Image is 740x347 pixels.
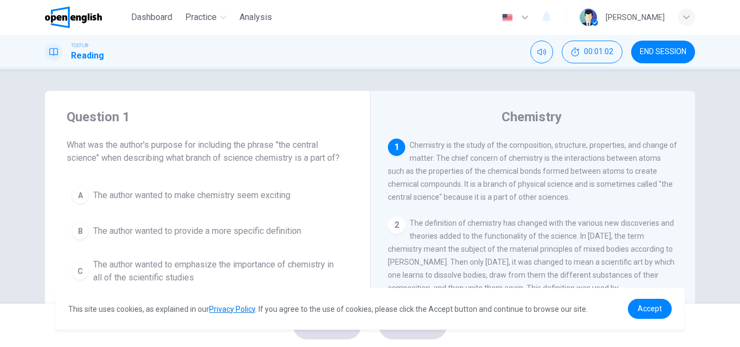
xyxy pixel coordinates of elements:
h1: Reading [71,49,104,62]
span: Practice [185,11,217,24]
div: 1 [388,139,405,156]
span: The author wanted to make chemistry seem exciting [93,189,290,202]
img: en [501,14,514,22]
button: 00:01:02 [562,41,622,63]
a: dismiss cookie message [628,299,672,319]
button: Practice [181,8,231,27]
h4: Question 1 [67,108,348,126]
span: Analysis [239,11,272,24]
div: cookieconsent [55,288,684,330]
div: 2 [388,217,405,234]
span: This site uses cookies, as explained in our . If you agree to the use of cookies, please click th... [68,305,588,313]
span: Dashboard [131,11,172,24]
button: Analysis [235,8,276,27]
div: A [72,187,89,204]
button: AThe author wanted to make chemistry seem exciting [67,182,348,209]
a: Privacy Policy [209,305,255,313]
span: 00:01:02 [584,48,613,56]
span: The definition of chemistry has changed with the various new discoveries and theories added to th... [388,219,674,305]
a: OpenEnglish logo [45,6,127,28]
button: Dashboard [127,8,177,27]
span: What was the author's purpose for including the phrase "the central science" when describing what... [67,139,348,165]
span: Chemistry is the study of the composition, structure, properties, and change of matter. The chief... [388,141,677,201]
h4: Chemistry [502,108,562,126]
button: CThe author wanted to emphasize the importance of chemistry in all of the scientific studies [67,253,348,289]
div: C [72,263,89,280]
div: Hide [562,41,622,63]
span: TOEFL® [71,42,88,49]
span: END SESSION [640,48,686,56]
span: The author wanted to provide a more specific definition [93,225,301,238]
span: The author wanted to emphasize the importance of chemistry in all of the scientific studies [93,258,343,284]
img: OpenEnglish logo [45,6,102,28]
button: BThe author wanted to provide a more specific definition [67,218,348,245]
div: B [72,222,89,240]
div: [PERSON_NAME] [606,11,665,24]
div: Mute [530,41,553,63]
span: Accept [638,304,662,313]
img: Profile picture [580,9,597,26]
button: END SESSION [631,41,695,63]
